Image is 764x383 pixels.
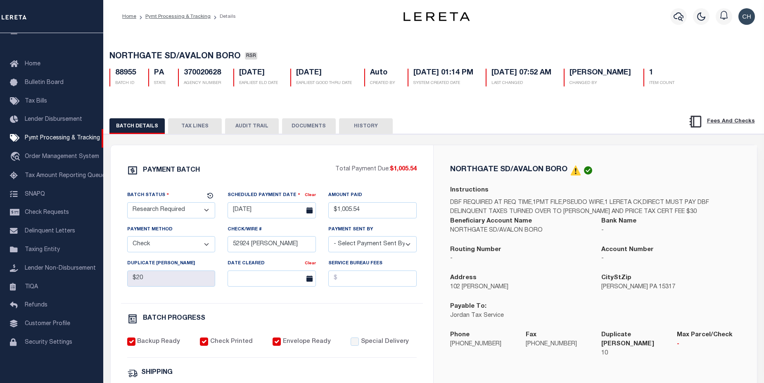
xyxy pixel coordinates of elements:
[154,80,166,86] p: STATE
[569,69,631,78] h5: [PERSON_NAME]
[109,118,165,134] button: BATCH DETAILS
[677,330,733,340] label: Max Parcel/Check
[25,340,72,345] span: Security Settings
[584,166,592,175] img: check-icon-green.svg
[210,338,253,347] label: Check Printed
[526,330,536,340] label: Fax
[328,226,373,233] label: Payment Sent By
[450,186,489,195] label: Instructions
[245,52,257,60] span: RSR
[569,80,631,86] p: CHANGED BY
[601,273,631,283] label: CityStZip
[450,166,567,173] h5: NORTHGATE SD/AVALON BORO
[601,254,740,263] p: -
[450,254,589,263] p: -
[184,80,221,86] p: AGENCY NUMBER
[491,69,551,78] h5: [DATE] 07:52 AM
[25,321,70,327] span: Customer Profile
[339,118,393,134] button: HISTORY
[390,166,417,172] span: $1,005.54
[109,53,241,61] span: NORTHGATE SD/AVALON BORO
[225,118,279,134] button: AUDIT TRAIL
[115,80,136,86] p: BATCH ID
[649,80,674,86] p: ITEM COUNT
[677,340,740,349] p: -
[328,202,417,218] input: $
[296,69,352,78] h5: [DATE]
[601,226,740,235] p: -
[122,14,136,19] a: Home
[239,80,278,86] p: EARLIEST ELD DATE
[10,152,23,163] i: travel_explore
[450,199,740,217] p: DBF REQUIRED AT REQ TIME,1PMT FILE,PSEUDO WIRE,1 LERETA CK,DIRECT MUST PAY DBF DELINQUENT TAXES T...
[526,340,589,349] p: [PHONE_NUMBER]
[184,69,221,78] h5: 370020628
[211,13,236,20] li: Details
[649,69,674,78] h5: 1
[370,69,395,78] h5: Auto
[450,340,513,349] p: [PHONE_NUMBER]
[335,165,417,174] p: Total Payment Due:
[450,330,470,340] label: Phone
[282,118,336,134] button: DOCUMENTS
[328,260,382,267] label: Service Bureau Fees
[305,261,316,266] a: Clear
[450,283,589,292] p: 102 [PERSON_NAME]
[228,226,262,233] label: Check/Wire #
[25,302,47,308] span: Refunds
[239,69,278,78] h5: [DATE]
[25,61,40,67] span: Home
[25,266,96,271] span: Lender Non-Disbursement
[143,315,205,322] h6: BATCH PROGRESS
[450,273,477,283] label: Address
[228,260,265,267] label: Date Cleared
[601,349,664,358] p: 10
[450,311,589,321] p: Jordan Tax Service
[127,191,169,199] label: Batch Status
[115,69,136,78] h5: 88955
[145,14,211,19] a: Pymt Processing & Tracking
[25,154,99,160] span: Order Management System
[328,270,417,287] input: $
[25,98,47,104] span: Tax Bills
[370,80,395,86] p: CREATED BY
[601,283,740,292] p: [PERSON_NAME] PA 15317
[154,69,166,78] h5: PA
[245,53,257,61] a: RSR
[283,338,331,347] label: Envelope Ready
[137,338,180,347] label: Backup Ready
[25,135,100,141] span: Pymt Processing & Tracking
[296,80,352,86] p: EARLIEST GOOD THRU DATE
[25,191,45,197] span: SNAPQ
[25,80,64,86] span: Bulletin Board
[25,117,82,122] span: Lender Disbursement
[25,228,75,234] span: Delinquent Letters
[491,80,551,86] p: LAST CHANGED
[143,167,200,174] h6: PAYMENT BATCH
[601,217,636,226] label: Bank Name
[168,118,222,134] button: TAX LINES
[450,217,532,226] label: Beneficiary Account Name
[25,173,105,179] span: Tax Amount Reporting Queue
[413,69,473,78] h5: [DATE] 01:14 PM
[127,270,216,287] input: $
[127,260,195,267] label: Duplicate [PERSON_NAME]
[305,193,316,197] a: Clear
[450,245,501,255] label: Routing Number
[450,226,589,235] p: NORTHGATE SD/AVALON BORO
[228,191,300,199] label: Scheduled Payment Date
[25,210,69,215] span: Check Requests
[127,226,173,233] label: Payment Method
[25,284,38,290] span: TIQA
[450,302,486,311] label: Payable To:
[413,80,473,86] p: SYSTEM CREATED DATE
[403,12,470,21] img: logo-dark.svg
[738,8,755,25] img: svg+xml;base64,PHN2ZyB4bWxucz0iaHR0cDovL3d3dy53My5vcmcvMjAwMC9zdmciIHBvaW50ZXItZXZlbnRzPSJub25lIi...
[601,330,664,349] label: Duplicate [PERSON_NAME]
[361,338,409,347] label: Special Delivery
[25,247,60,253] span: Taxing Entity
[328,192,362,199] label: Amount Paid
[141,369,173,376] h6: SHIPPING
[685,113,758,130] button: Fees And Checks
[601,245,654,255] label: Account Number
